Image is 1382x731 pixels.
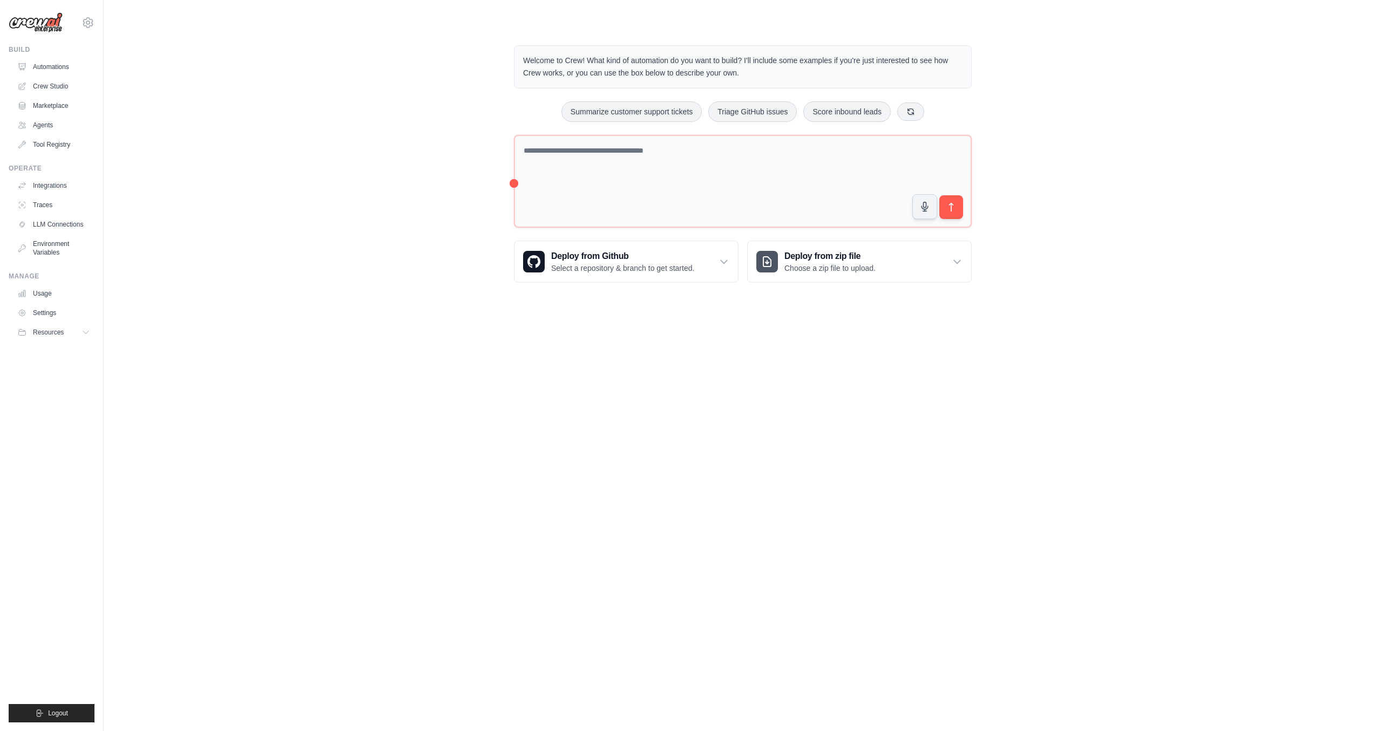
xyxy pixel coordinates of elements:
[523,54,963,79] p: Welcome to Crew! What kind of automation do you want to build? I'll include some examples if you'...
[13,177,94,194] a: Integrations
[13,285,94,302] a: Usage
[33,328,64,337] span: Resources
[551,263,694,274] p: Select a repository & branch to get started.
[551,250,694,263] h3: Deploy from Github
[13,235,94,261] a: Environment Variables
[13,324,94,341] button: Resources
[13,136,94,153] a: Tool Registry
[13,196,94,214] a: Traces
[784,263,876,274] p: Choose a zip file to upload.
[13,216,94,233] a: LLM Connections
[9,272,94,281] div: Manage
[9,12,63,33] img: Logo
[13,78,94,95] a: Crew Studio
[9,704,94,722] button: Logout
[561,101,702,122] button: Summarize customer support tickets
[784,250,876,263] h3: Deploy from zip file
[13,58,94,76] a: Automations
[48,709,68,718] span: Logout
[708,101,797,122] button: Triage GitHub issues
[803,101,891,122] button: Score inbound leads
[9,45,94,54] div: Build
[9,164,94,173] div: Operate
[13,97,94,114] a: Marketplace
[13,304,94,322] a: Settings
[13,117,94,134] a: Agents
